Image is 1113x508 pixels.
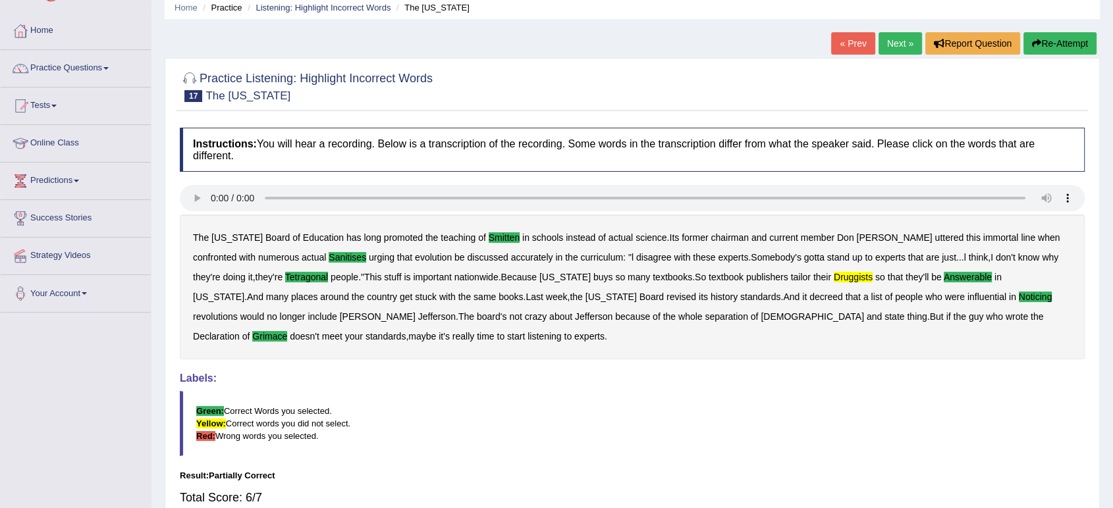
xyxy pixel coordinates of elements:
[352,292,364,302] b: the
[953,311,965,322] b: the
[418,311,456,322] b: Jefferson
[441,232,475,243] b: teaching
[247,292,263,302] b: And
[546,292,568,302] b: week
[369,252,394,263] b: urging
[193,331,240,342] b: Declaration
[415,292,437,302] b: stuck
[285,272,328,282] b: tetragonal
[636,252,672,263] b: disagree
[499,292,523,302] b: books
[180,372,1085,384] h4: Labels:
[384,232,423,243] b: promoted
[280,311,306,322] b: longer
[1,200,151,233] a: Success Stories
[575,311,612,322] b: Jefferson
[783,292,800,302] b: And
[549,311,572,322] b: about
[366,331,406,342] b: standards
[865,252,873,263] b: to
[196,431,215,441] b: Red:
[478,232,486,243] b: of
[852,252,863,263] b: up
[1042,252,1058,263] b: why
[458,292,471,302] b: the
[969,311,984,322] b: guy
[1018,252,1040,263] b: know
[1038,232,1060,243] b: when
[946,311,950,322] b: if
[580,252,623,263] b: curriculum
[986,311,1003,322] b: who
[565,252,578,263] b: the
[628,272,650,282] b: many
[570,292,582,302] b: the
[364,232,381,243] b: long
[425,232,438,243] b: the
[180,469,1085,482] div: Result:
[837,232,854,243] b: Don
[969,252,989,263] b: think
[879,32,922,55] a: Next »
[705,311,747,322] b: separation
[994,272,1002,282] b: in
[709,272,744,282] b: textbook
[967,292,1006,302] b: influential
[252,331,287,342] b: grimace
[906,272,929,282] b: they'll
[175,3,198,13] a: Home
[615,272,625,282] b: so
[474,292,496,302] b: same
[393,1,470,14] li: The [US_STATE]
[585,292,637,302] b: [US_STATE]
[996,252,1016,263] b: don't
[180,215,1085,359] div: . : " . ... , , ." . . . . , . . . , .
[863,292,869,302] b: a
[413,272,451,282] b: important
[875,252,906,263] b: experts
[439,292,456,302] b: with
[1,50,151,83] a: Practice Questions
[871,292,882,302] b: list
[746,272,788,282] b: publishers
[454,272,499,282] b: nationwide
[615,311,650,322] b: because
[790,272,810,282] b: tailor
[400,292,412,302] b: get
[867,311,882,322] b: and
[678,311,703,322] b: whole
[180,128,1085,172] h4: You will hear a recording. Below is a transcription of the recording. Some words in the transcrip...
[322,331,342,342] b: meet
[404,272,410,282] b: is
[303,232,344,243] b: Education
[856,232,932,243] b: [PERSON_NAME]
[930,311,944,322] b: But
[345,331,363,342] b: your
[367,292,397,302] b: country
[526,292,543,302] b: Last
[501,272,536,282] b: Because
[1021,232,1035,243] b: line
[193,272,221,282] b: they're
[653,272,692,282] b: textbooks
[397,252,412,263] b: that
[256,272,283,282] b: they're
[1,163,151,195] a: Predictions
[196,406,224,416] b: Green:
[875,272,885,282] b: so
[1006,311,1028,322] b: wrote
[522,232,529,243] b: in
[925,292,942,302] b: who
[693,252,715,263] b: these
[751,311,759,322] b: of
[193,232,209,243] b: The
[320,292,349,302] b: around
[184,90,202,102] span: 17
[539,272,591,282] b: [US_STATE]
[593,272,613,282] b: buys
[907,311,927,322] b: thing
[802,292,807,302] b: it
[267,311,277,322] b: no
[331,272,358,282] b: people
[834,272,873,282] b: druggists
